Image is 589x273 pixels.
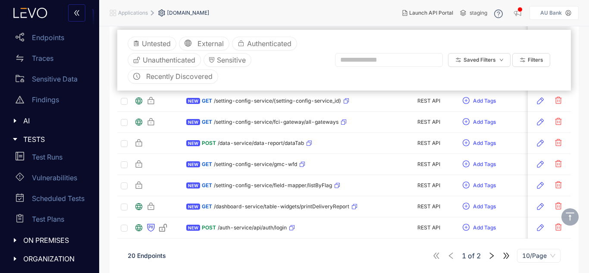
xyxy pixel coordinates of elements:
[5,231,94,249] div: ON PREMISES
[9,210,94,231] a: Test Plans
[186,119,200,125] span: NEW
[73,9,80,17] span: double-left
[146,73,213,81] span: Recently Discovered
[16,54,24,63] span: swap
[488,252,495,260] span: right
[23,117,87,125] span: AI
[128,37,176,50] button: Untested
[463,203,470,210] span: plus-circle
[473,98,496,104] span: Add Tags
[247,40,291,47] span: Authenticated
[128,252,166,259] span: 20 Endpoints
[540,10,562,16] p: AU Bank
[476,252,481,260] span: 2
[5,130,94,148] div: TESTS
[462,221,496,235] button: plus-circleAdd Tags
[202,140,216,146] span: POST
[463,224,470,232] span: plus-circle
[218,140,304,146] span: /data-service/data-report/dataTab
[32,75,78,83] p: Sensitive Data
[5,112,94,130] div: AI
[9,91,94,112] a: Findings
[12,136,18,142] span: caret-right
[185,40,191,47] span: global
[186,182,200,188] span: NEW
[462,94,496,108] button: plus-circleAdd Tags
[522,249,555,262] span: 10/Page
[5,250,94,268] div: ORGANIZATION
[512,53,550,67] button: Filters
[128,70,218,84] button: clock-circleRecently Discovered
[402,140,455,146] div: REST API
[202,119,212,125] span: GET
[32,174,77,182] p: Vulnerabilities
[462,157,496,171] button: plus-circleAdd Tags
[197,40,224,47] span: External
[402,182,455,188] div: REST API
[448,53,511,67] button: Saved Filtersdown
[179,37,229,50] button: globalExternal
[9,148,94,169] a: Test Runs
[528,57,543,63] span: Filters
[23,236,87,244] span: ON PREMISES
[9,190,94,210] a: Scheduled Tests
[186,225,200,231] span: NEW
[9,169,94,190] a: Vulnerabilities
[232,37,297,50] button: Authenticated
[68,4,85,22] button: double-left
[12,118,18,124] span: caret-right
[502,252,510,260] span: double-right
[9,70,94,91] a: Sensitive Data
[473,140,496,146] span: Add Tags
[202,204,212,210] span: GET
[473,182,496,188] span: Add Tags
[143,56,195,64] span: Unauthenticated
[142,40,171,47] span: Untested
[9,29,94,50] a: Endpoints
[473,161,496,167] span: Add Tags
[463,97,470,105] span: plus-circle
[9,50,94,70] a: Traces
[204,53,251,67] button: Sensitive
[462,252,481,260] span: of
[402,204,455,210] div: REST API
[462,115,496,129] button: plus-circleAdd Tags
[202,161,212,167] span: GET
[402,161,455,167] div: REST API
[23,135,87,143] span: TESTS
[464,57,496,63] span: Saved Filters
[565,211,575,222] span: vertical-align-top
[214,204,349,210] span: /dashboard-service/table-widgets/printDeliveryReport
[402,119,455,125] div: REST API
[409,10,453,16] span: Launch API Portal
[202,225,216,231] span: POST
[214,119,338,125] span: /setting-config-service/fci-gateway/all-gateways
[463,118,470,126] span: plus-circle
[32,54,53,62] p: Traces
[214,182,332,188] span: /setting-config-service/field-mapper/listByFlag
[218,225,287,231] span: /auth-service/api/auth/login
[402,225,455,231] div: REST API
[186,140,200,146] span: NEW
[186,161,200,167] span: NEW
[462,136,496,150] button: plus-circleAdd Tags
[16,95,24,104] span: warning
[12,237,18,243] span: caret-right
[167,10,210,16] span: [DOMAIN_NAME]
[462,200,496,213] button: plus-circleAdd Tags
[473,225,496,231] span: Add Tags
[463,182,470,189] span: plus-circle
[32,153,63,161] p: Test Runs
[32,34,64,41] p: Endpoints
[12,256,18,262] span: caret-right
[186,204,200,210] span: NEW
[158,9,167,16] span: setting
[202,182,212,188] span: GET
[133,73,140,81] span: clock-circle
[470,10,487,16] span: staging
[214,98,341,104] span: /setting-config-service/{setting-config-service_id}
[463,160,470,168] span: plus-circle
[395,6,460,20] button: Launch API Portal
[32,195,85,202] p: Scheduled Tests
[217,56,246,64] span: Sensitive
